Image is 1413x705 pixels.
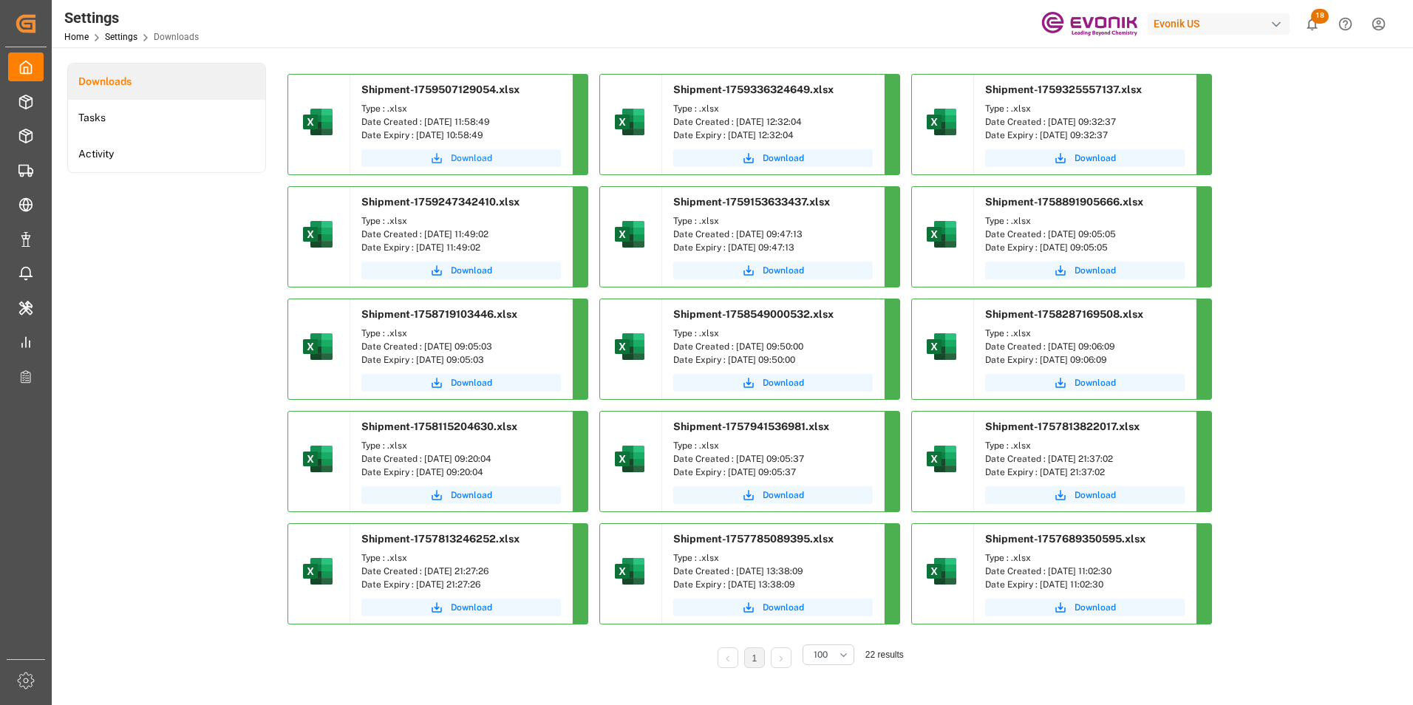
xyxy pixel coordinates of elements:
[924,329,959,364] img: microsoft-excel-2019--v1.png
[300,554,336,589] img: microsoft-excel-2019--v1.png
[1075,264,1116,277] span: Download
[361,533,520,545] span: Shipment-1757813246252.xlsx
[718,647,738,668] li: Previous Page
[68,64,265,100] a: Downloads
[985,353,1185,367] div: Date Expiry : [DATE] 09:06:09
[361,374,561,392] button: Download
[985,374,1185,392] button: Download
[763,264,804,277] span: Download
[673,84,834,95] span: Shipment-1759336324649.xlsx
[361,149,561,167] button: Download
[673,196,830,208] span: Shipment-1759153633437.xlsx
[300,104,336,140] img: microsoft-excel-2019--v1.png
[1311,9,1329,24] span: 18
[985,327,1185,340] div: Type : .xlsx
[612,329,647,364] img: microsoft-excel-2019--v1.png
[985,452,1185,466] div: Date Created : [DATE] 21:37:02
[673,374,873,392] button: Download
[361,84,520,95] span: Shipment-1759507129054.xlsx
[361,241,561,254] div: Date Expiry : [DATE] 11:49:02
[752,653,757,664] a: 1
[673,353,873,367] div: Date Expiry : [DATE] 09:50:00
[1148,13,1290,35] div: Evonik US
[361,115,561,129] div: Date Created : [DATE] 11:58:49
[361,439,561,452] div: Type : .xlsx
[985,533,1145,545] span: Shipment-1757689350595.xlsx
[361,466,561,479] div: Date Expiry : [DATE] 09:20:04
[744,647,765,668] li: 1
[361,420,517,432] span: Shipment-1758115204630.xlsx
[673,262,873,279] button: Download
[361,486,561,504] a: Download
[924,554,959,589] img: microsoft-excel-2019--v1.png
[763,601,804,614] span: Download
[68,100,265,136] a: Tasks
[985,565,1185,578] div: Date Created : [DATE] 11:02:30
[985,228,1185,241] div: Date Created : [DATE] 09:05:05
[673,149,873,167] button: Download
[673,241,873,254] div: Date Expiry : [DATE] 09:47:13
[361,228,561,241] div: Date Created : [DATE] 11:49:02
[985,599,1185,616] button: Download
[985,439,1185,452] div: Type : .xlsx
[361,340,561,353] div: Date Created : [DATE] 09:05:03
[1075,601,1116,614] span: Download
[763,376,804,389] span: Download
[1295,7,1329,41] button: show 18 new notifications
[673,533,834,545] span: Shipment-1757785089395.xlsx
[361,599,561,616] button: Download
[1148,10,1295,38] button: Evonik US
[985,486,1185,504] a: Download
[673,327,873,340] div: Type : .xlsx
[763,151,804,165] span: Download
[814,648,828,661] span: 100
[1075,376,1116,389] span: Download
[451,264,492,277] span: Download
[673,340,873,353] div: Date Created : [DATE] 09:50:00
[451,376,492,389] span: Download
[300,217,336,252] img: microsoft-excel-2019--v1.png
[361,196,520,208] span: Shipment-1759247342410.xlsx
[361,353,561,367] div: Date Expiry : [DATE] 09:05:03
[985,262,1185,279] a: Download
[361,578,561,591] div: Date Expiry : [DATE] 21:27:26
[361,129,561,142] div: Date Expiry : [DATE] 10:58:49
[673,551,873,565] div: Type : .xlsx
[985,149,1185,167] button: Download
[673,599,873,616] button: Download
[803,644,854,665] button: open menu
[673,452,873,466] div: Date Created : [DATE] 09:05:37
[673,486,873,504] a: Download
[1041,11,1137,37] img: Evonik-brand-mark-Deep-Purple-RGB.jpeg_1700498283.jpeg
[763,488,804,502] span: Download
[985,466,1185,479] div: Date Expiry : [DATE] 21:37:02
[985,115,1185,129] div: Date Created : [DATE] 09:32:37
[451,151,492,165] span: Download
[673,214,873,228] div: Type : .xlsx
[673,420,829,432] span: Shipment-1757941536981.xlsx
[985,340,1185,353] div: Date Created : [DATE] 09:06:09
[451,488,492,502] span: Download
[985,102,1185,115] div: Type : .xlsx
[361,262,561,279] button: Download
[985,241,1185,254] div: Date Expiry : [DATE] 09:05:05
[612,441,647,477] img: microsoft-excel-2019--v1.png
[673,439,873,452] div: Type : .xlsx
[105,32,137,42] a: Settings
[612,217,647,252] img: microsoft-excel-2019--v1.png
[673,308,834,320] span: Shipment-1758549000532.xlsx
[673,102,873,115] div: Type : .xlsx
[1075,488,1116,502] span: Download
[673,129,873,142] div: Date Expiry : [DATE] 12:32:04
[924,217,959,252] img: microsoft-excel-2019--v1.png
[361,551,561,565] div: Type : .xlsx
